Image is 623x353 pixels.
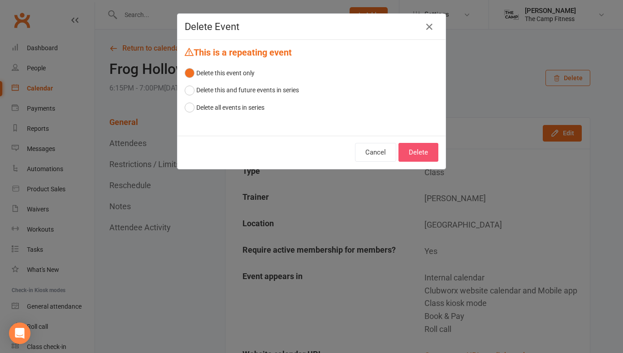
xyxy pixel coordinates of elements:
[422,20,437,34] button: Close
[398,143,438,162] button: Delete
[9,323,30,344] div: Open Intercom Messenger
[185,65,255,82] button: Delete this event only
[185,47,438,57] h4: This is a repeating event
[185,99,264,116] button: Delete all events in series
[185,21,438,32] h4: Delete Event
[355,143,396,162] button: Cancel
[185,82,299,99] button: Delete this and future events in series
